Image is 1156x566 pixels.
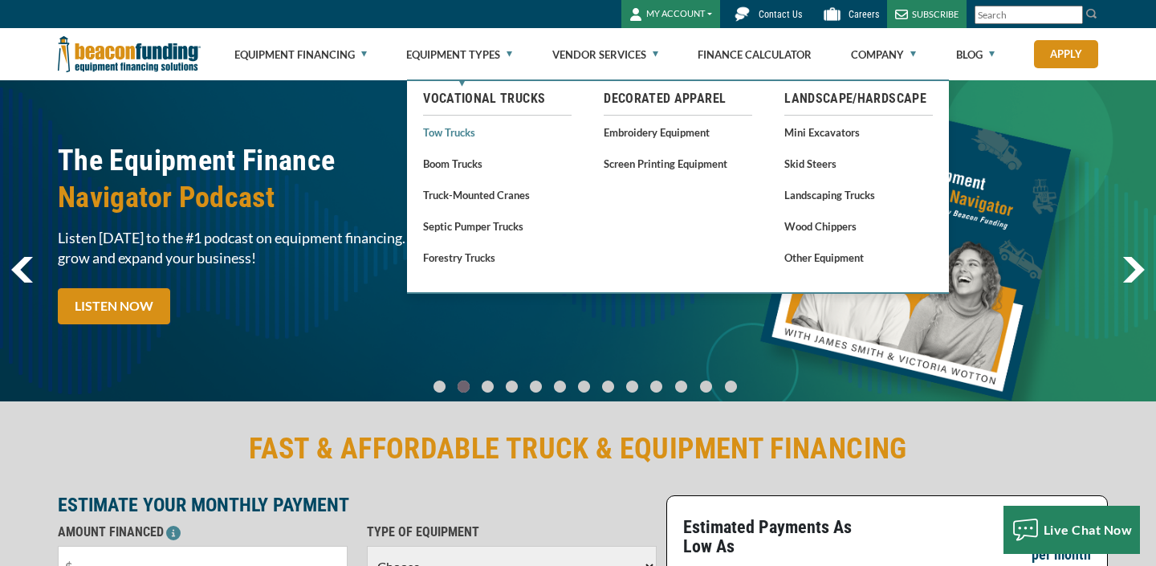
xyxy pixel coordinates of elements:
[423,122,572,142] a: Tow Trucks
[58,495,657,515] p: ESTIMATE YOUR MONTHLY PAYMENT
[956,29,995,80] a: Blog
[552,29,658,80] a: Vendor Services
[58,523,348,542] p: AMOUNT FINANCED
[784,185,933,205] a: Landscaping Trucks
[367,523,657,542] p: TYPE OF EQUIPMENT
[975,6,1083,24] input: Search
[784,89,933,108] a: Landscape/Hardscape
[683,518,877,556] p: Estimated Payments As Low As
[423,216,572,236] a: Septic Pumper Trucks
[851,29,916,80] a: Company
[1032,545,1091,564] p: per month
[423,153,572,173] a: Boom Trucks
[1085,7,1098,20] img: Search
[58,28,201,80] img: Beacon Funding Corporation logo
[647,380,666,393] a: Go To Slide 9
[11,257,33,283] img: Left Navigator
[58,288,170,324] a: LISTEN NOW
[759,9,802,20] span: Contact Us
[1044,522,1133,537] span: Live Chat Now
[849,9,879,20] span: Careers
[11,257,33,283] a: previous
[58,228,568,268] span: Listen [DATE] to the #1 podcast on equipment financing. Gain insight on how to grow and expand yo...
[604,153,752,173] a: Screen Printing Equipment
[784,153,933,173] a: Skid Steers
[551,380,570,393] a: Go To Slide 5
[1122,257,1145,283] img: Right Navigator
[575,380,594,393] a: Go To Slide 6
[58,430,1098,467] h2: FAST & AFFORDABLE TRUCK & EQUIPMENT FINANCING
[527,380,546,393] a: Go To Slide 4
[784,122,933,142] a: Mini Excavators
[478,380,498,393] a: Go To Slide 2
[1122,257,1145,283] a: next
[1066,9,1079,22] a: Clear search text
[696,380,716,393] a: Go To Slide 11
[698,29,812,80] a: Finance Calculator
[604,122,752,142] a: Embroidery Equipment
[1034,40,1098,68] a: Apply
[784,247,933,267] a: Other Equipment
[1003,506,1141,554] button: Live Chat Now
[671,380,691,393] a: Go To Slide 10
[423,185,572,205] a: Truck-Mounted Cranes
[406,29,512,80] a: Equipment Types
[423,89,572,108] a: Vocational Trucks
[721,380,741,393] a: Go To Slide 12
[623,380,642,393] a: Go To Slide 8
[423,247,572,267] a: Forestry Trucks
[503,380,522,393] a: Go To Slide 3
[430,380,450,393] a: Go To Slide 0
[58,142,568,216] h2: The Equipment Finance
[454,380,474,393] a: Go To Slide 1
[604,89,752,108] a: Decorated Apparel
[234,29,367,80] a: Equipment Financing
[58,179,568,216] span: Navigator Podcast
[784,216,933,236] a: Wood Chippers
[599,380,618,393] a: Go To Slide 7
